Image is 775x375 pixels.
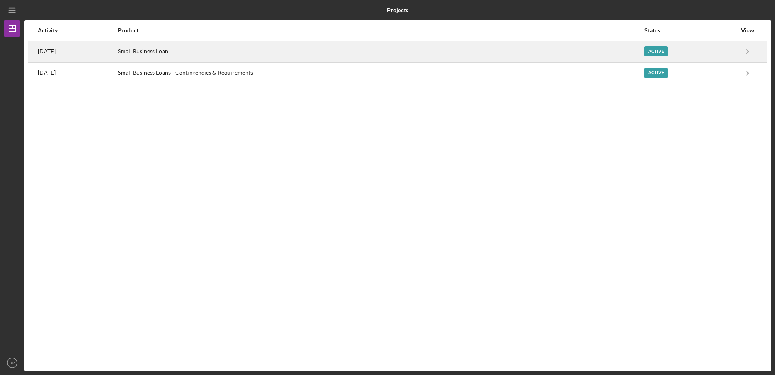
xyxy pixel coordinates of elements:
div: Status [644,27,736,34]
div: Product [118,27,644,34]
div: View [737,27,758,34]
div: Small Business Loan [118,41,644,62]
div: Activity [38,27,117,34]
text: BR [9,361,15,365]
div: Small Business Loans - Contingencies & Requirements [118,63,644,83]
div: Active [644,68,668,78]
b: Projects [387,7,408,13]
time: 2025-09-03 01:30 [38,69,56,76]
button: BR [4,355,20,371]
time: 2025-10-01 12:41 [38,48,56,54]
div: Active [644,46,668,56]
